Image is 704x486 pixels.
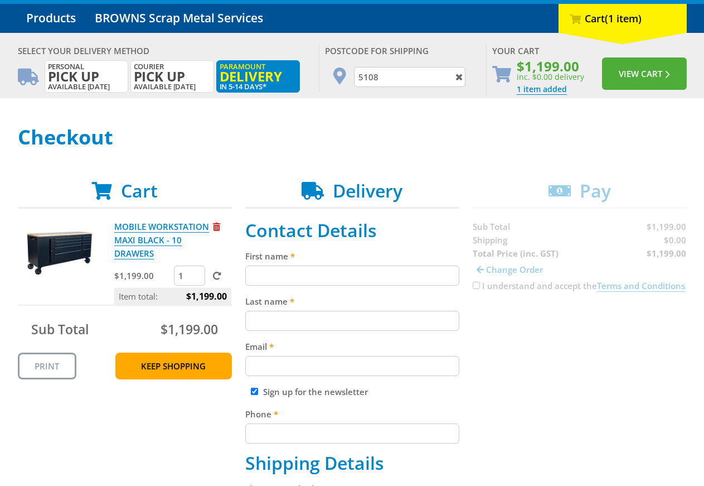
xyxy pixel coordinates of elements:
h2: Contact Details [245,220,459,241]
button: View Cart [602,57,687,90]
span: $1,199.00 [517,61,584,71]
span: Pick up [134,70,211,83]
span: inc. $0.00 delivery [517,71,584,82]
a: Keep Shopping [115,353,232,379]
span: Delivery [333,179,402,203]
label: Sign up for the newsletter [263,386,368,397]
label: Available [DATE] [130,60,214,93]
img: MOBILE WORKSTATION MAXI BLACK - 10 DRAWERS [27,220,94,287]
label: First name [245,249,459,263]
div: Postcode for shipping [325,44,480,57]
span: Delivery [220,70,297,83]
input: Please enter your telephone number. [245,424,459,444]
p: $1,199.00 [114,269,172,282]
div: Your Cart [492,44,687,57]
label: in 5-14 days* [216,60,300,93]
span: Paramount [220,62,297,83]
a: Go to the Products page [18,4,84,33]
div: Select your Delivery Method [18,44,313,57]
h2: Shipping Details [245,453,459,474]
div: Cart [559,4,687,33]
span: (1 item) [605,12,642,25]
span: Pick up [48,70,125,83]
a: Go to the Checkout page [517,84,567,95]
a: Print [18,353,76,379]
input: Please enter your first name. [245,266,459,286]
input: Please enter your email address. [245,356,459,376]
label: Phone [245,407,459,421]
a: Go to the BROWNS Scrap Metal Services page [86,4,271,33]
input: Please enter your last name. [245,311,459,331]
span: Personal [48,62,125,83]
p: Item total: [114,288,231,305]
span: Sub Total [31,320,89,338]
label: Available [DATE] [45,60,128,93]
a: MOBILE WORKSTATION MAXI BLACK - 10 DRAWERS [114,221,209,259]
span: Cart [121,179,158,203]
span: $1,199.00 [161,320,218,338]
h1: Checkout [18,126,687,148]
a: Remove from cart [213,221,220,232]
label: Last name [245,295,459,308]
label: Email [245,340,459,353]
span: Courier [134,62,211,83]
input: Type Postcode or Suburb [354,67,465,87]
span: $1,199.00 [186,288,227,305]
